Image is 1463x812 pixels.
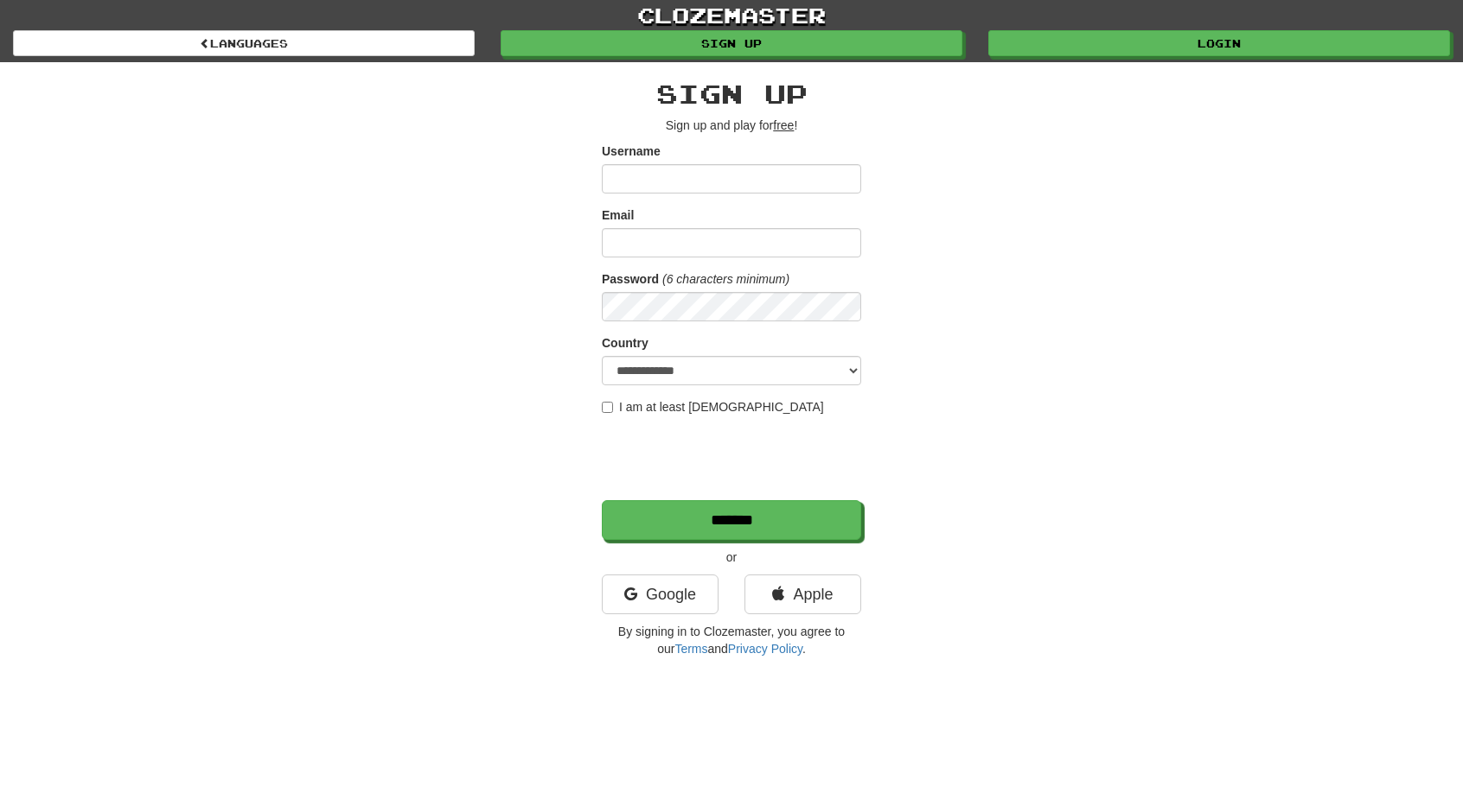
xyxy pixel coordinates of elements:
label: Username [602,143,661,160]
em: (6 characters minimum) [662,272,789,286]
a: Google [602,574,719,614]
a: Sign up [501,30,962,56]
label: Password [602,270,659,288]
label: Country [602,334,648,352]
a: Apple [744,574,861,614]
p: Sign up and play for ! [602,117,861,134]
iframe: reCAPTCHA [602,424,865,492]
a: Privacy Policy [728,642,802,656]
label: I am at least [DEMOGRAPHIC_DATA] [602,398,824,416]
p: By signing in to Clozemaster, you agree to our and . [602,623,861,657]
a: Login [988,30,1450,56]
h2: Sign up [602,79,861,108]
label: Email [602,206,634,224]
a: Terms [674,642,707,656]
p: or [602,549,861,566]
u: free [773,118,794,132]
input: I am at least [DEMOGRAPHIC_DATA] [602,402,613,413]
a: Languages [13,30,475,56]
